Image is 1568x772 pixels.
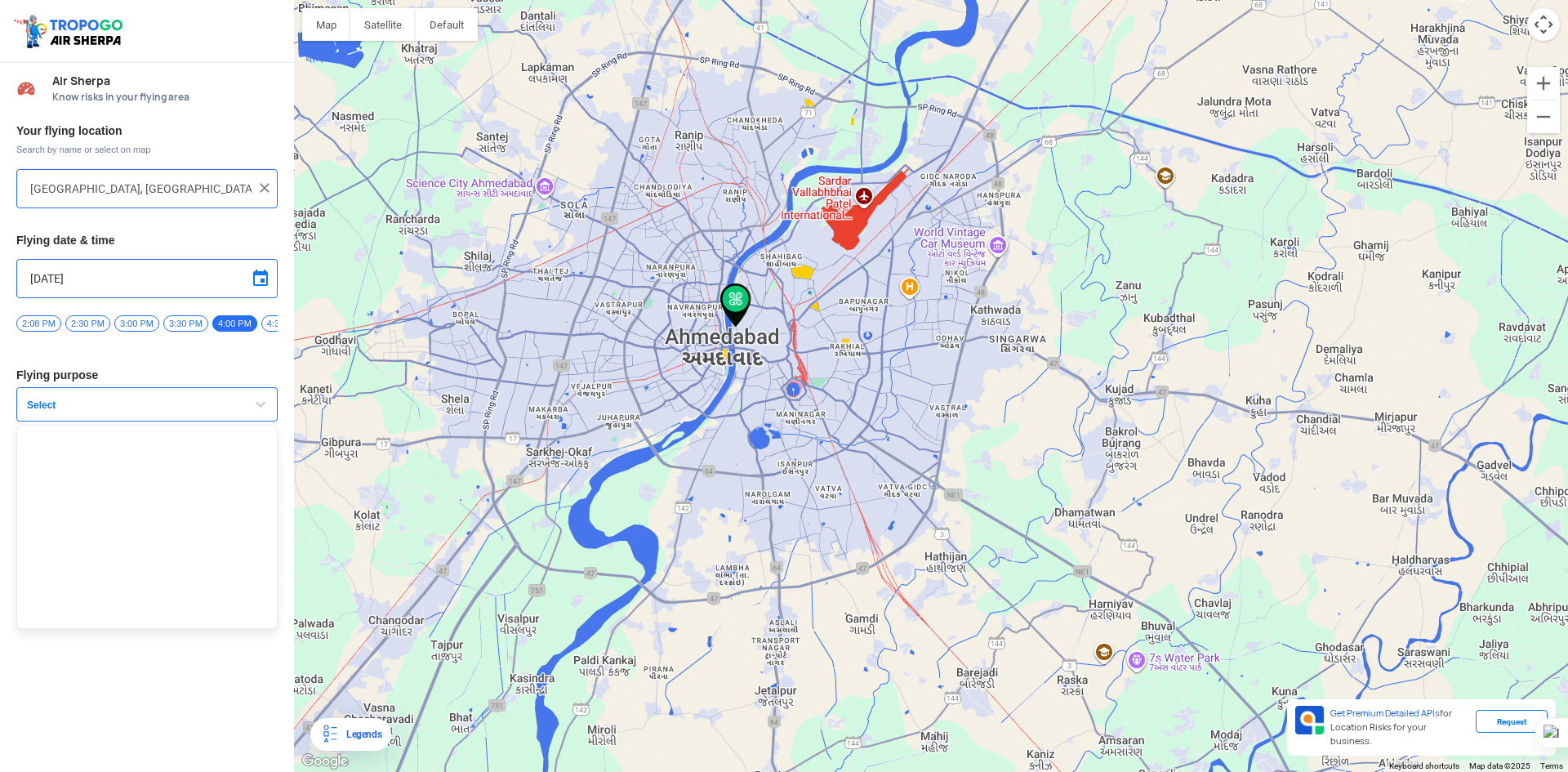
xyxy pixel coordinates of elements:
h3: Flying date & time [16,234,278,246]
span: 2:08 PM [16,315,61,332]
h3: Your flying location [16,125,278,136]
img: Risk Scores [16,78,36,98]
a: Terms [1540,761,1563,770]
button: Select [16,387,278,422]
a: Open this area in Google Maps (opens a new window) [298,751,352,772]
button: Keyboard shortcuts [1389,761,1459,772]
input: Select Date [30,269,264,288]
span: Get Premium Detailed APIs [1330,707,1440,719]
span: Map data ©2025 [1469,761,1530,770]
input: Search your flying location [30,179,252,199]
h3: Flying purpose [16,369,278,381]
button: Show satellite imagery [350,8,416,41]
span: 2:30 PM [65,315,110,332]
span: Air Sherpa [52,74,278,87]
button: Show street map [302,8,350,41]
div: for Location Risks for your business. [1324,706,1476,749]
span: 4:30 PM [261,315,306,332]
span: 3:00 PM [114,315,159,332]
button: Zoom out [1527,100,1560,133]
span: Search by name or select on map [16,143,278,156]
div: Request [1476,710,1548,733]
img: Legends [320,725,340,744]
span: 3:30 PM [163,315,208,332]
img: ic_close.png [256,180,273,196]
span: Select [20,399,225,412]
span: Know risks in your flying area [52,91,278,104]
img: Premium APIs [1295,706,1324,734]
img: ic_tgdronemaps.svg [12,12,128,50]
div: Legends [340,725,381,744]
img: Google [298,751,352,772]
span: 4:00 PM [212,315,257,332]
button: Zoom in [1527,67,1560,100]
button: Map camera controls [1527,8,1560,41]
ul: Select [16,425,278,629]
